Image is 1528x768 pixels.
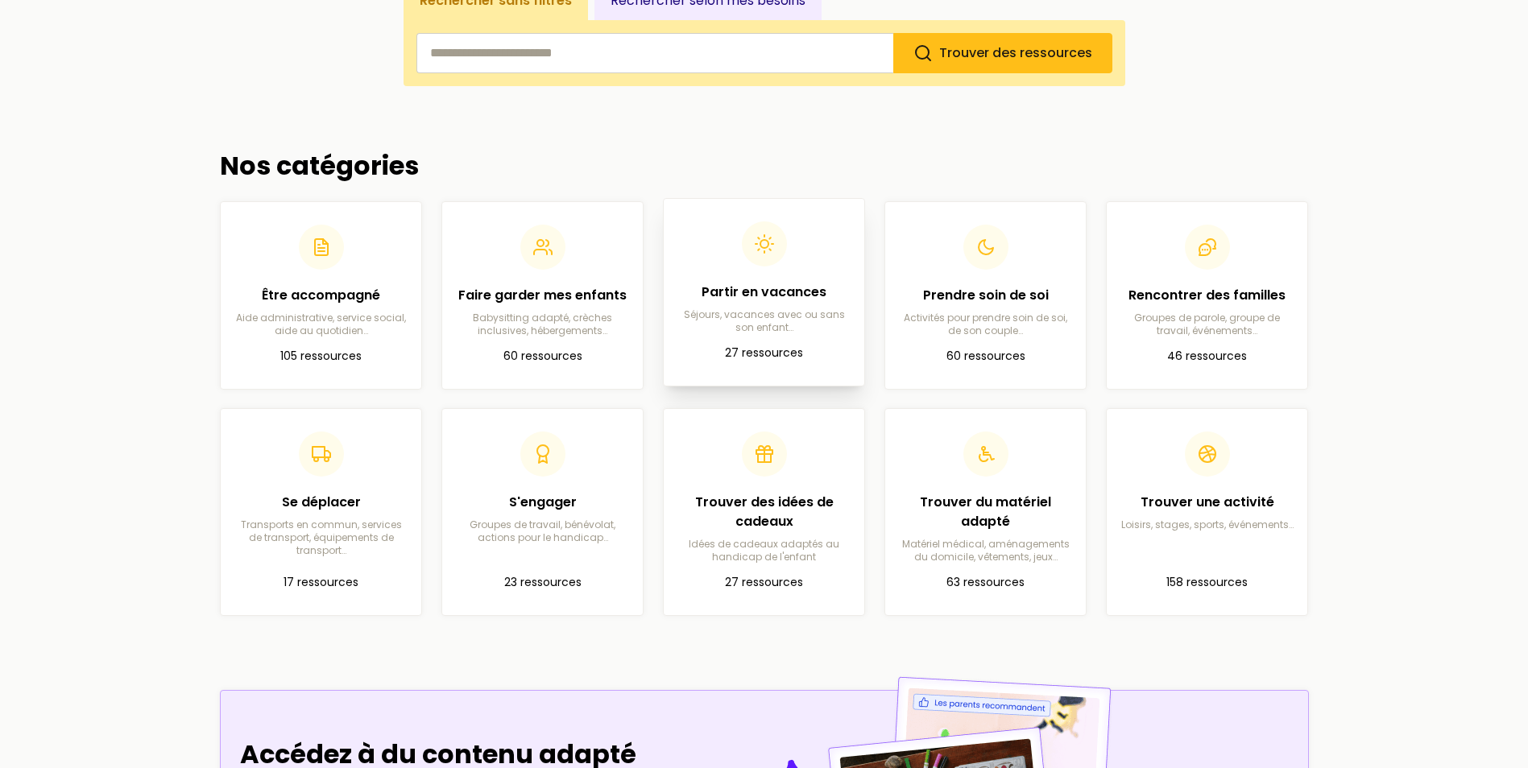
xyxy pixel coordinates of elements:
p: 60 ressources [898,347,1073,366]
a: S'engagerGroupes de travail, bénévolat, actions pour le handicap…23 ressources [441,408,644,616]
p: Groupes de travail, bénévolat, actions pour le handicap… [455,518,630,544]
p: Groupes de parole, groupe de travail, événements… [1120,312,1294,337]
h2: Partir en vacances [677,283,851,302]
h2: Trouver des idées de cadeaux [677,493,851,531]
p: 46 ressources [1120,347,1294,366]
p: 158 ressources [1120,573,1294,593]
p: Séjours, vacances avec ou sans son enfant… [677,308,851,334]
a: Trouver des idées de cadeauxIdées de cadeaux adaptés au handicap de l'enfant27 ressources [663,408,865,616]
a: Faire garder mes enfantsBabysitting adapté, crèches inclusives, hébergements…60 ressources [441,201,644,390]
a: Se déplacerTransports en commun, services de transport, équipements de transport…17 ressources [220,408,422,616]
p: Transports en commun, services de transport, équipements de transport… [234,518,408,557]
p: 27 ressources [677,573,851,593]
a: Être accompagnéAide administrative, service social, aide au quotidien…105 ressources [220,201,422,390]
h2: Prendre soin de soi [898,286,1073,305]
button: Trouver des ressources [893,33,1112,73]
h2: Nos catégories [220,151,1309,181]
h2: Être accompagné [234,286,408,305]
h2: S'engager [455,493,630,512]
a: Trouver du matériel adaptéMatériel médical, aménagements du domicile, vêtements, jeux…63 ressources [884,408,1087,616]
p: Loisirs, stages, sports, événements… [1120,518,1294,531]
p: Babysitting adapté, crèches inclusives, hébergements… [455,312,630,337]
h2: Faire garder mes enfants [455,286,630,305]
p: 23 ressources [455,573,630,593]
p: 27 ressources [677,344,851,363]
p: Aide administrative, service social, aide au quotidien… [234,312,408,337]
a: Trouver une activitéLoisirs, stages, sports, événements…158 ressources [1106,408,1308,616]
h2: Rencontrer des familles [1120,286,1294,305]
span: Trouver des ressources [939,43,1092,62]
p: 105 ressources [234,347,408,366]
p: 60 ressources [455,347,630,366]
p: Activités pour prendre soin de soi, de son couple… [898,312,1073,337]
a: Prendre soin de soiActivités pour prendre soin de soi, de son couple…60 ressources [884,201,1087,390]
p: 17 ressources [234,573,408,593]
h2: Trouver du matériel adapté [898,493,1073,531]
p: Idées de cadeaux adaptés au handicap de l'enfant [677,538,851,564]
a: Partir en vacancesSéjours, vacances avec ou sans son enfant…27 ressources [663,198,865,386]
h2: Trouver une activité [1120,493,1294,512]
a: Rencontrer des famillesGroupes de parole, groupe de travail, événements…46 ressources [1106,201,1308,390]
p: Matériel médical, aménagements du domicile, vêtements, jeux… [898,538,1073,564]
h2: Se déplacer [234,493,408,512]
p: 63 ressources [898,573,1073,593]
